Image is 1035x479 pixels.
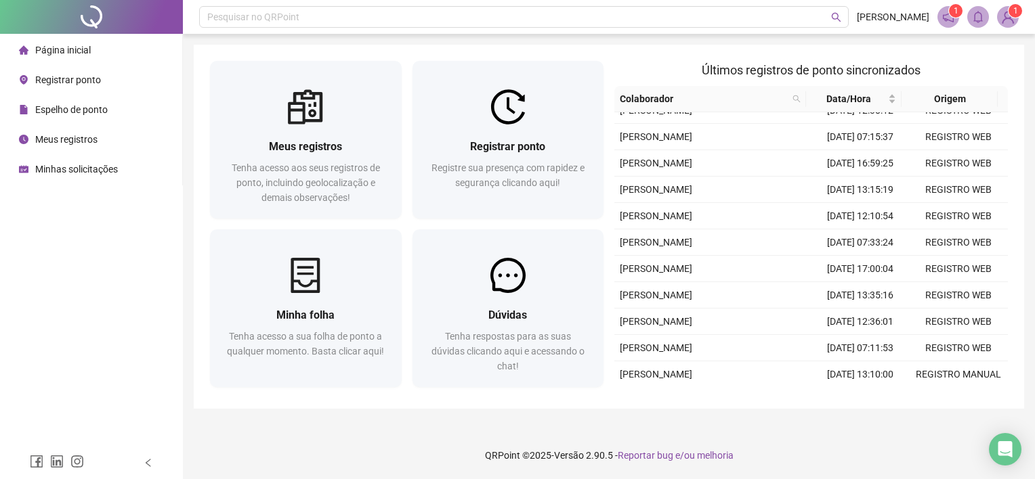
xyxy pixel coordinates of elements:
[488,309,527,321] span: Dúvidas
[910,256,1008,282] td: REGISTRO WEB
[989,433,1021,465] div: Open Intercom Messenger
[806,86,902,112] th: Data/Hora
[902,86,997,112] th: Origem
[50,455,64,468] span: linkedin
[811,150,910,177] td: [DATE] 16:59:25
[19,45,28,55] span: home
[276,309,335,321] span: Minha folha
[811,361,910,388] td: [DATE] 13:10:00
[19,164,28,174] span: schedule
[413,229,604,387] a: DúvidasTenha respostas para as suas dúvidas clicando aqui e acessando o chat!
[431,162,585,188] span: Registre sua presença com rapidez e segurança clicando aqui!
[1013,6,1018,16] span: 1
[954,6,958,16] span: 1
[831,12,841,22] span: search
[35,45,91,55] span: Página inicial
[620,210,692,221] span: [PERSON_NAME]
[702,63,921,77] span: Últimos registros de ponto sincronizados
[210,229,402,387] a: Minha folhaTenha acesso a sua folha de ponto a qualquer momento. Basta clicar aqui!
[811,229,910,256] td: [DATE] 07:33:24
[998,7,1018,27] img: 84042
[70,455,84,468] span: instagram
[620,316,692,327] span: [PERSON_NAME]
[620,91,787,106] span: Colaborador
[35,134,98,145] span: Meus registros
[210,61,402,219] a: Meus registrosTenha acesso aos seus registros de ponto, incluindo geolocalização e demais observa...
[1009,4,1022,18] sup: Atualize o seu contato no menu Meus Dados
[910,150,1008,177] td: REGISTRO WEB
[942,11,954,23] span: notification
[949,4,963,18] sup: 1
[470,140,545,153] span: Registrar ponto
[618,450,734,461] span: Reportar bug e/ou melhoria
[793,95,801,103] span: search
[811,177,910,203] td: [DATE] 13:15:19
[620,184,692,195] span: [PERSON_NAME]
[811,335,910,361] td: [DATE] 07:11:53
[910,361,1008,388] td: REGISTRO MANUAL
[35,74,101,85] span: Registrar ponto
[811,309,910,335] td: [DATE] 12:36:01
[811,203,910,229] td: [DATE] 12:10:54
[811,91,885,106] span: Data/Hora
[620,342,692,353] span: [PERSON_NAME]
[620,158,692,168] span: [PERSON_NAME]
[910,229,1008,256] td: REGISTRO WEB
[269,140,342,153] span: Meus registros
[227,331,384,357] span: Tenha acesso a sua folha de ponto a qualquer momento. Basta clicar aqui!
[183,432,1035,479] footer: QRPoint © 2025 - 2.90.5 -
[144,458,153,467] span: left
[35,104,108,115] span: Espelho de ponto
[620,263,692,274] span: [PERSON_NAME]
[620,290,692,300] span: [PERSON_NAME]
[910,203,1008,229] td: REGISTRO WEB
[232,162,380,203] span: Tenha acesso aos seus registros de ponto, incluindo geolocalização e demais observações!
[857,9,929,24] span: [PERSON_NAME]
[620,237,692,248] span: [PERSON_NAME]
[620,369,692,380] span: [PERSON_NAME]
[554,450,584,461] span: Versão
[910,309,1008,335] td: REGISTRO WEB
[811,124,910,150] td: [DATE] 07:15:37
[19,135,28,144] span: clock-circle
[910,282,1008,309] td: REGISTRO WEB
[910,335,1008,361] td: REGISTRO WEB
[620,131,692,142] span: [PERSON_NAME]
[431,331,585,371] span: Tenha respostas para as suas dúvidas clicando aqui e acessando o chat!
[972,11,984,23] span: bell
[19,105,28,114] span: file
[790,89,803,109] span: search
[35,164,118,175] span: Minhas solicitações
[811,282,910,309] td: [DATE] 13:35:16
[413,61,604,219] a: Registrar pontoRegistre sua presença com rapidez e segurança clicando aqui!
[30,455,43,468] span: facebook
[19,75,28,85] span: environment
[910,177,1008,203] td: REGISTRO WEB
[811,256,910,282] td: [DATE] 17:00:04
[910,124,1008,150] td: REGISTRO WEB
